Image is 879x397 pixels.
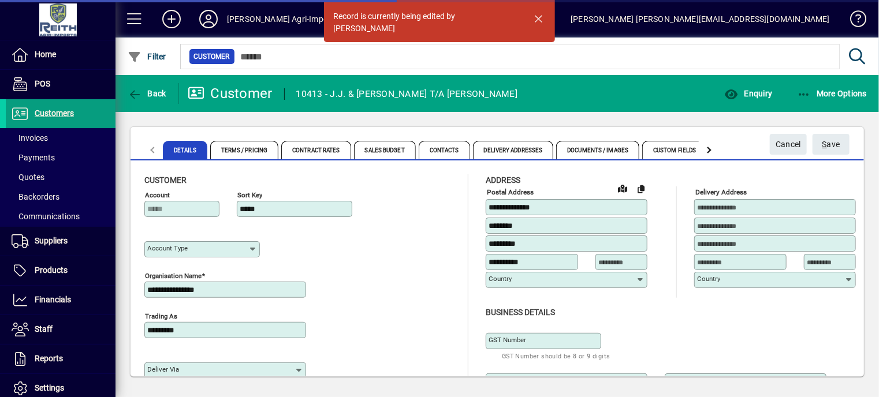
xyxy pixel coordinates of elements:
[797,89,867,98] span: More Options
[145,272,202,280] mat-label: Organisation name
[6,187,116,207] a: Backorders
[770,134,807,155] button: Cancel
[642,141,707,159] span: Custom Fields
[12,173,44,182] span: Quotes
[35,354,63,363] span: Reports
[794,83,870,104] button: More Options
[473,141,554,159] span: Delivery Addresses
[6,148,116,167] a: Payments
[12,133,48,143] span: Invoices
[35,236,68,245] span: Suppliers
[502,349,610,362] mat-hint: GST Number should be 8 or 9 digits
[489,376,528,384] mat-label: Industry type
[6,286,116,314] a: Financials
[163,141,207,159] span: Details
[116,83,179,104] app-page-header-button: Back
[813,134,850,155] button: Save
[125,83,169,104] button: Back
[721,83,775,104] button: Enquiry
[822,135,840,154] span: ave
[125,46,169,67] button: Filter
[35,295,71,304] span: Financials
[486,175,520,185] span: Address
[12,212,80,221] span: Communications
[237,191,262,199] mat-label: Sort key
[6,40,116,69] a: Home
[35,50,56,59] span: Home
[571,10,830,28] div: [PERSON_NAME] [PERSON_NAME][EMAIL_ADDRESS][DOMAIN_NAME]
[6,70,116,99] a: POS
[281,141,351,159] span: Contract Rates
[613,179,632,197] a: View on map
[724,89,772,98] span: Enquiry
[6,207,116,226] a: Communications
[35,108,74,118] span: Customers
[147,365,179,373] mat-label: Deliver via
[6,128,116,148] a: Invoices
[486,308,555,317] span: Business details
[6,256,116,285] a: Products
[35,383,64,392] span: Settings
[6,227,116,256] a: Suppliers
[145,312,177,320] mat-label: Trading as
[12,192,59,201] span: Backorders
[632,179,650,198] button: Copy to Delivery address
[6,167,116,187] a: Quotes
[227,10,404,28] div: [PERSON_NAME] Agri-Imports Ltd (NZ Tractors)
[697,275,720,283] mat-label: Country
[668,376,713,384] mat-label: Customer type
[35,79,50,88] span: POS
[6,344,116,373] a: Reports
[147,244,188,252] mat-label: Account Type
[296,85,518,103] div: 10413 - J.J. & [PERSON_NAME] T/A [PERSON_NAME]
[210,141,279,159] span: Terms / Pricing
[35,324,53,334] span: Staff
[354,141,416,159] span: Sales Budget
[128,52,166,61] span: Filter
[489,336,526,344] mat-label: GST Number
[6,315,116,344] a: Staff
[12,153,55,162] span: Payments
[194,51,230,62] span: Customer
[556,141,639,159] span: Documents / Images
[822,140,827,149] span: S
[841,2,865,40] a: Knowledge Base
[128,89,166,98] span: Back
[153,9,190,29] button: Add
[776,135,801,154] span: Cancel
[188,84,273,103] div: Customer
[144,175,187,185] span: Customer
[145,191,170,199] mat-label: Account
[419,141,470,159] span: Contacts
[35,265,68,275] span: Products
[489,275,512,283] mat-label: Country
[190,9,227,29] button: Profile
